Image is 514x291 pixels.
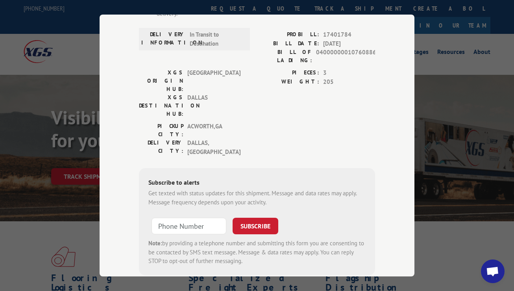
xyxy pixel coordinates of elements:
span: 17401784 [323,30,375,39]
label: WEIGHT: [257,78,319,87]
span: [DATE] [323,39,375,48]
div: Get texted with status updates for this shipment. Message and data rates may apply. Message frequ... [148,189,366,207]
span: 04000000010760886 [316,48,375,65]
span: DALLAS [187,93,240,118]
span: ACWORTH , GA [187,122,240,139]
button: SUBSCRIBE [233,218,278,234]
div: by providing a telephone number and submitting this form you are consenting to be contacted by SM... [148,239,366,266]
label: BILL DATE: [257,39,319,48]
strong: Note: [148,239,162,247]
span: DALLAS , [GEOGRAPHIC_DATA] [187,139,240,156]
label: XGS ORIGIN HUB: [139,69,183,93]
span: [GEOGRAPHIC_DATA] [187,69,240,93]
label: PICKUP CITY: [139,122,183,139]
div: Subscribe to alerts [148,178,366,189]
a: Open chat [481,259,505,283]
label: BILL OF LADING: [257,48,312,65]
label: XGS DESTINATION HUB: [139,93,183,118]
label: PIECES: [257,69,319,78]
span: 205 [323,78,375,87]
label: PROBILL: [257,30,319,39]
span: In Transit to Destination [190,30,243,48]
label: DELIVERY CITY: [139,139,183,156]
span: 3 [323,69,375,78]
label: DELIVERY INFORMATION: [141,30,186,48]
input: Phone Number [152,218,226,234]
